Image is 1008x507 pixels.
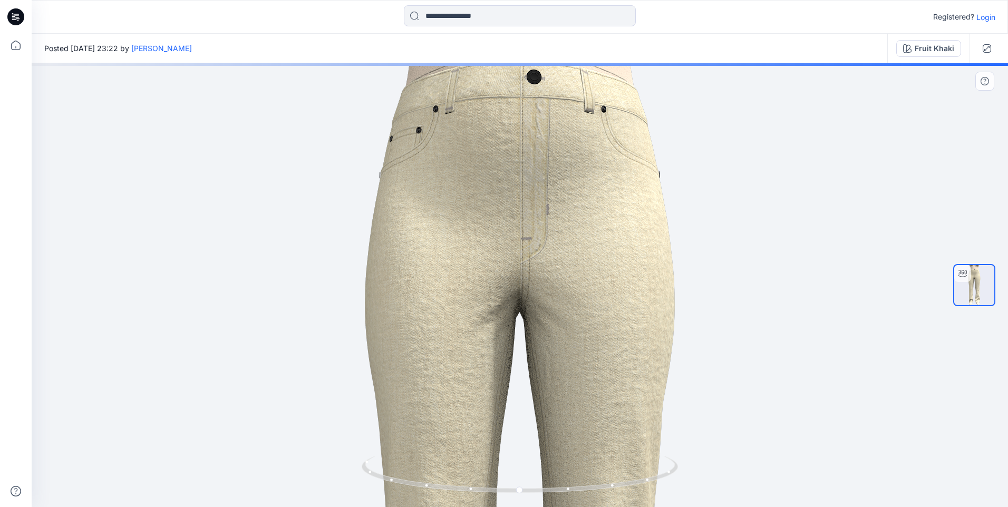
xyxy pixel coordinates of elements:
[896,40,961,57] button: Fruit Khaki
[976,12,995,23] p: Login
[933,11,974,23] p: Registered?
[44,43,192,54] span: Posted [DATE] 23:22 by
[915,43,954,54] div: Fruit Khaki
[954,265,994,305] img: turntable-16-09-2025-20:24:12
[131,44,192,53] a: [PERSON_NAME]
